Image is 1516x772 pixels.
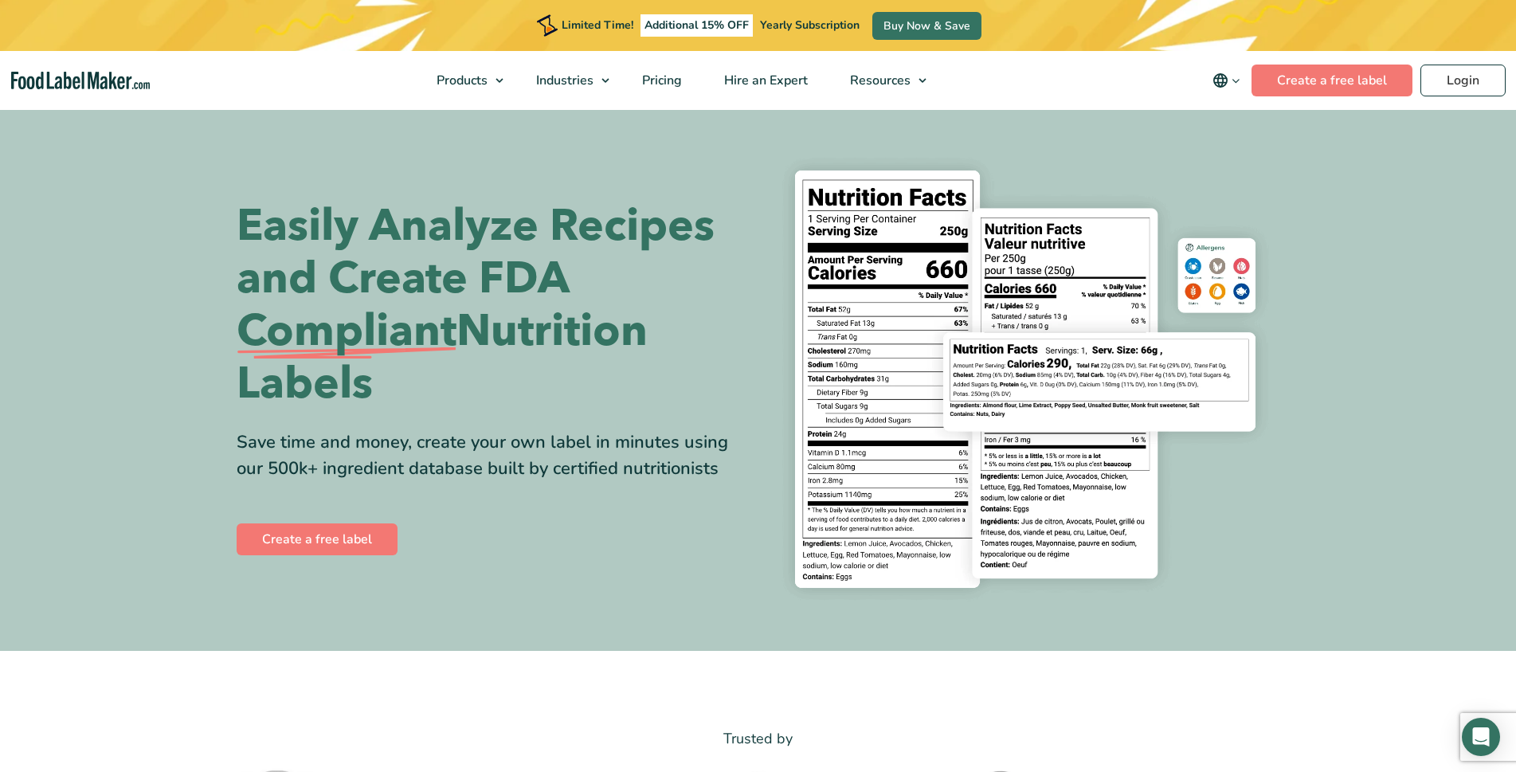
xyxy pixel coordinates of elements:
[719,72,809,89] span: Hire an Expert
[416,51,511,110] a: Products
[515,51,617,110] a: Industries
[872,12,981,40] a: Buy Now & Save
[237,523,398,555] a: Create a free label
[1420,65,1506,96] a: Login
[562,18,633,33] span: Limited Time!
[703,51,825,110] a: Hire an Expert
[237,727,1280,750] p: Trusted by
[432,72,489,89] span: Products
[237,429,746,482] div: Save time and money, create your own label in minutes using our 500k+ ingredient database built b...
[621,51,699,110] a: Pricing
[237,200,746,410] h1: Easily Analyze Recipes and Create FDA Nutrition Labels
[760,18,860,33] span: Yearly Subscription
[845,72,912,89] span: Resources
[637,72,684,89] span: Pricing
[237,305,456,358] span: Compliant
[1462,718,1500,756] div: Open Intercom Messenger
[531,72,595,89] span: Industries
[1252,65,1412,96] a: Create a free label
[829,51,934,110] a: Resources
[640,14,753,37] span: Additional 15% OFF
